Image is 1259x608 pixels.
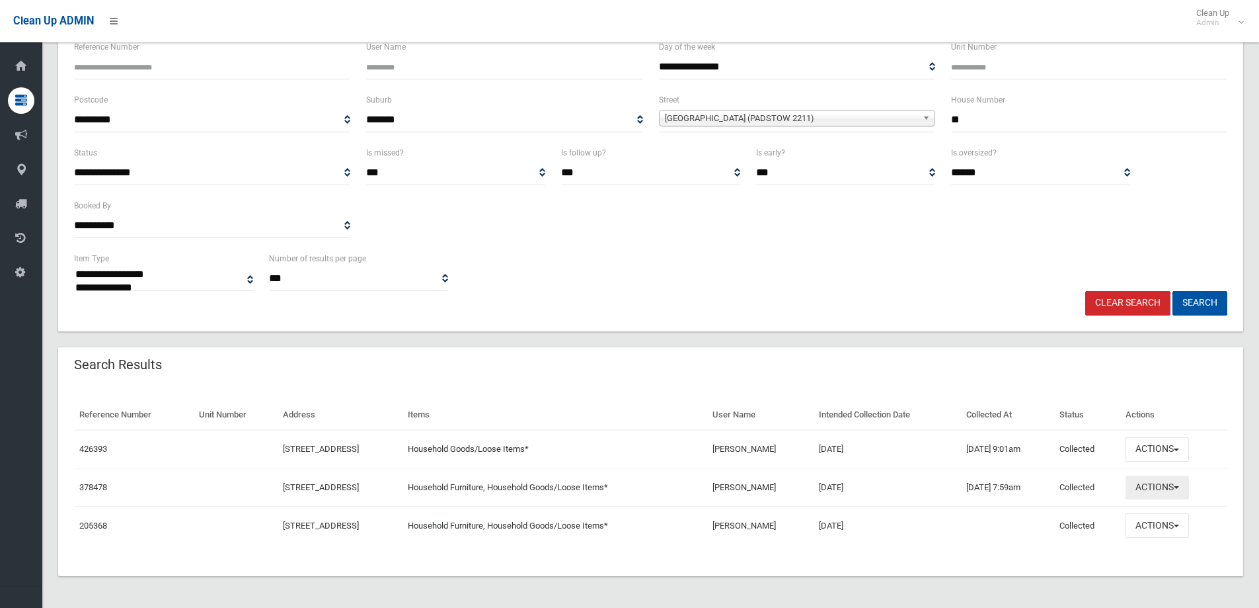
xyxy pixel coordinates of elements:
[402,468,707,507] td: Household Furniture, Household Goods/Loose Items*
[74,198,111,213] label: Booked By
[961,430,1055,468] td: [DATE] 9:01am
[74,93,108,107] label: Postcode
[659,93,679,107] label: Street
[1125,476,1189,500] button: Actions
[402,430,707,468] td: Household Goods/Loose Items*
[269,251,366,266] label: Number of results per page
[961,468,1055,507] td: [DATE] 7:59am
[79,444,107,454] a: 426393
[278,400,402,430] th: Address
[1125,437,1189,462] button: Actions
[707,400,814,430] th: User Name
[814,400,960,430] th: Intended Collection Date
[707,507,814,544] td: [PERSON_NAME]
[283,521,359,531] a: [STREET_ADDRESS]
[366,146,404,160] label: Is missed?
[283,444,359,454] a: [STREET_ADDRESS]
[402,507,707,544] td: Household Furniture, Household Goods/Loose Items*
[79,521,107,531] a: 205368
[1196,18,1229,28] small: Admin
[707,430,814,468] td: [PERSON_NAME]
[951,93,1005,107] label: House Number
[194,400,278,430] th: Unit Number
[74,251,109,266] label: Item Type
[1190,8,1242,28] span: Clean Up
[74,146,97,160] label: Status
[402,400,707,430] th: Items
[79,482,107,492] a: 378478
[961,400,1055,430] th: Collected At
[814,468,960,507] td: [DATE]
[1054,468,1120,507] td: Collected
[366,40,406,54] label: User Name
[1120,400,1227,430] th: Actions
[1125,513,1189,538] button: Actions
[665,110,917,126] span: [GEOGRAPHIC_DATA] (PADSTOW 2211)
[13,15,94,27] span: Clean Up ADMIN
[1172,291,1227,316] button: Search
[366,93,392,107] label: Suburb
[951,146,997,160] label: Is oversized?
[659,40,715,54] label: Day of the week
[707,468,814,507] td: [PERSON_NAME]
[283,482,359,492] a: [STREET_ADDRESS]
[1054,400,1120,430] th: Status
[814,507,960,544] td: [DATE]
[74,40,139,54] label: Reference Number
[1054,430,1120,468] td: Collected
[951,40,997,54] label: Unit Number
[756,146,785,160] label: Is early?
[814,430,960,468] td: [DATE]
[561,146,606,160] label: Is follow up?
[1085,291,1170,316] a: Clear Search
[1054,507,1120,544] td: Collected
[58,352,178,378] header: Search Results
[74,400,194,430] th: Reference Number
